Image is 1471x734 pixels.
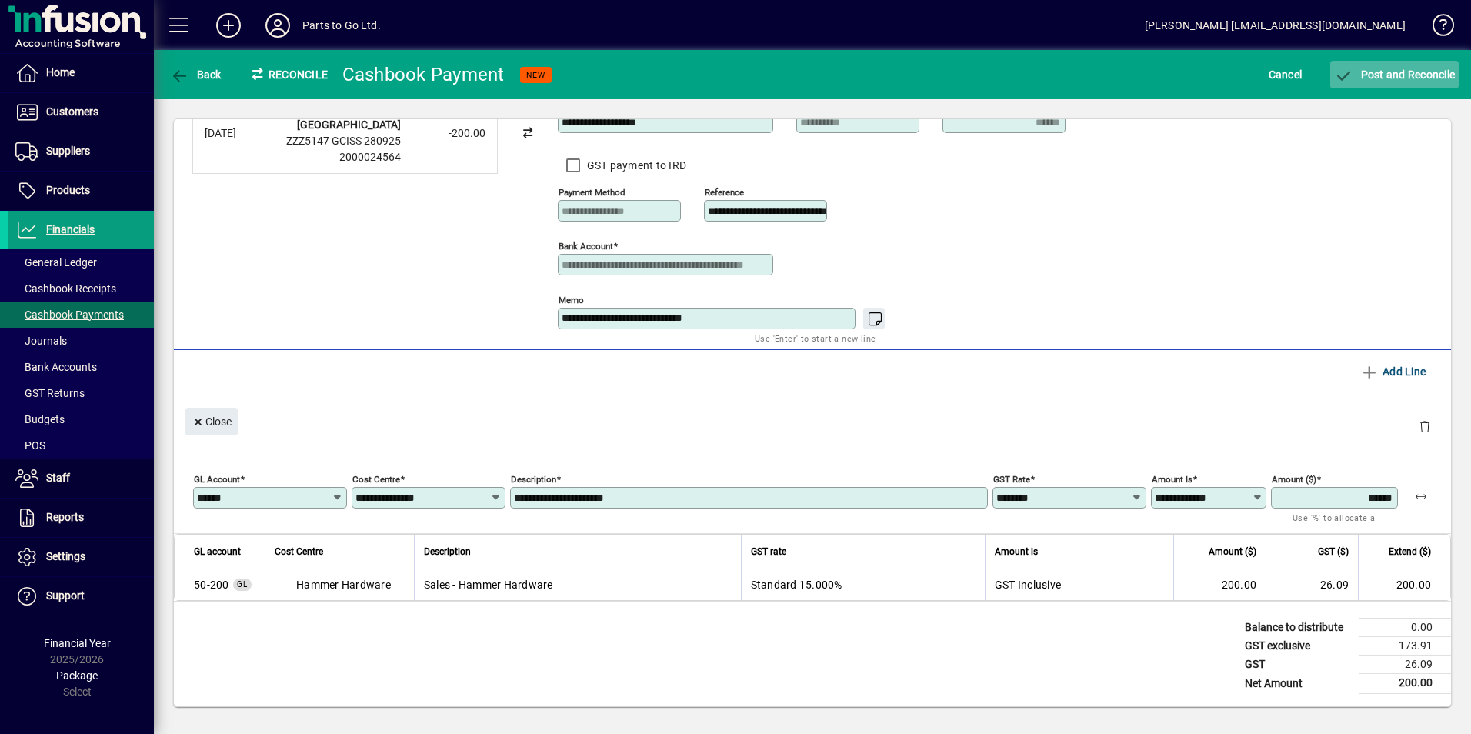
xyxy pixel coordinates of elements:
span: Reports [46,511,84,523]
a: Settings [8,538,154,576]
span: General Ledger [15,256,97,269]
td: 200.00 [1358,569,1450,600]
span: Journals [15,335,67,347]
a: Cashbook Receipts [8,275,154,302]
span: Settings [46,550,85,562]
span: Customers [46,105,98,118]
div: [DATE] [205,125,266,142]
a: Bank Accounts [8,354,154,380]
span: GST rate [751,543,786,560]
mat-label: Payment method [559,187,625,198]
td: Standard 15.000% [741,569,985,600]
span: ZZZ5147 GCISS 280925 2000024564 [286,135,401,163]
td: 26.09 [1359,656,1451,674]
mat-label: Reference [705,187,744,198]
span: Suppliers [46,145,90,157]
span: Back [170,68,222,81]
a: Staff [8,459,154,498]
a: Suppliers [8,132,154,171]
app-page-header-button: Back [154,61,238,88]
a: Reports [8,499,154,537]
span: POS [15,439,45,452]
a: POS [8,432,154,459]
span: Products [46,184,90,196]
td: GST [1237,656,1359,674]
span: Staff [46,472,70,484]
mat-label: GL Account [194,474,240,485]
button: Add Line [1354,358,1433,385]
button: Post and Reconcile [1330,61,1459,88]
td: GST Inclusive [985,569,1173,600]
a: Products [8,172,154,210]
button: Profile [253,12,302,39]
a: General Ledger [8,249,154,275]
span: Home [46,66,75,78]
a: Budgets [8,406,154,432]
td: 200.00 [1359,674,1451,693]
span: GL [237,580,248,589]
a: Home [8,54,154,92]
a: Customers [8,93,154,132]
button: Add [204,12,253,39]
div: -200.00 [409,125,485,142]
span: GL account [194,543,241,560]
div: Reconcile [238,62,331,87]
button: Back [166,61,225,88]
td: Net Amount [1237,674,1359,693]
mat-label: Amount is [1152,474,1192,485]
td: 173.91 [1359,637,1451,656]
span: Budgets [15,413,65,425]
span: NEW [526,70,545,80]
span: Close [192,409,232,435]
mat-label: Bank Account [559,241,613,252]
span: Financials [46,223,95,235]
span: Cashbook Payments [15,309,124,321]
div: Parts to Go Ltd. [302,13,381,38]
span: Post and Reconcile [1334,68,1455,81]
label: GST payment to IRD [584,158,687,173]
mat-label: Cost Centre [352,474,400,485]
mat-label: Memo [559,295,584,305]
a: Support [8,577,154,616]
a: Journals [8,328,154,354]
button: Cancel [1265,61,1306,88]
app-page-header-button: Delete [1406,419,1443,433]
mat-hint: Use 'Enter' to start a new line [755,329,876,347]
span: Amount is [995,543,1038,560]
div: Cashbook Payment [342,62,505,87]
span: Bank Accounts [15,361,97,373]
mat-label: Description [511,474,556,485]
span: Sales - Hammer Hardware [194,577,229,592]
span: GST Returns [15,387,85,399]
td: 26.09 [1266,569,1358,600]
span: Cashbook Receipts [15,282,116,295]
button: Apply remaining balance [1403,478,1439,515]
span: Financial Year [44,637,111,649]
span: Cancel [1269,62,1303,87]
mat-hint: Use '%' to allocate a percentage [1293,509,1386,542]
button: Delete [1406,408,1443,445]
span: Hammer Hardware [296,577,391,592]
span: Cost Centre [275,543,323,560]
mat-label: GST rate [993,474,1030,485]
a: Cashbook Payments [8,302,154,328]
a: Knowledge Base [1421,3,1452,53]
span: Add Line [1360,359,1426,384]
span: Amount ($) [1209,543,1256,560]
a: GST Returns [8,380,154,406]
span: Support [46,589,85,602]
div: [PERSON_NAME] [EMAIL_ADDRESS][DOMAIN_NAME] [1145,13,1406,38]
span: Package [56,669,98,682]
mat-label: Amount ($) [1272,474,1316,485]
button: Close [185,408,238,435]
td: GST exclusive [1237,637,1359,656]
app-page-header-button: Close [182,414,242,428]
td: 200.00 [1173,569,1266,600]
td: 0.00 [1359,619,1451,637]
span: Extend ($) [1389,543,1431,560]
span: GST ($) [1318,543,1349,560]
td: Balance to distribute [1237,619,1359,637]
td: Sales - Hammer Hardware [414,569,741,600]
span: Description [424,543,471,560]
